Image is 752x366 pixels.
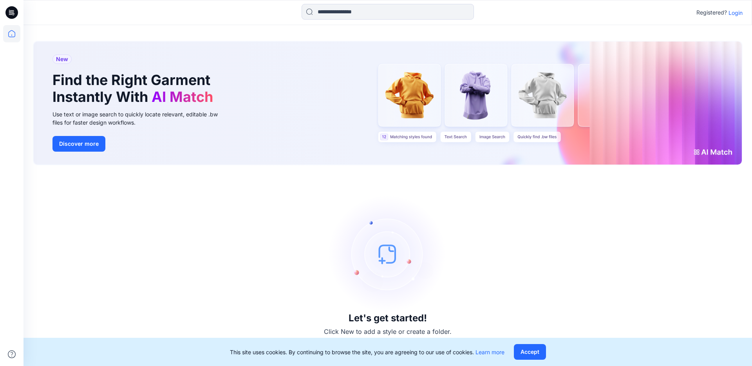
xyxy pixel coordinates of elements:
p: Click New to add a style or create a folder. [324,327,452,336]
img: empty-state-image.svg [329,195,446,313]
span: New [56,54,68,64]
div: Use text or image search to quickly locate relevant, editable .bw files for faster design workflows. [52,110,229,127]
p: Login [728,9,743,17]
p: Registered? [696,8,727,17]
span: AI Match [152,88,213,105]
h3: Let's get started! [349,313,427,324]
h1: Find the Right Garment Instantly With [52,72,217,105]
p: This site uses cookies. By continuing to browse the site, you are agreeing to our use of cookies. [230,348,504,356]
button: Accept [514,344,546,360]
button: Discover more [52,136,105,152]
a: Learn more [475,349,504,355]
